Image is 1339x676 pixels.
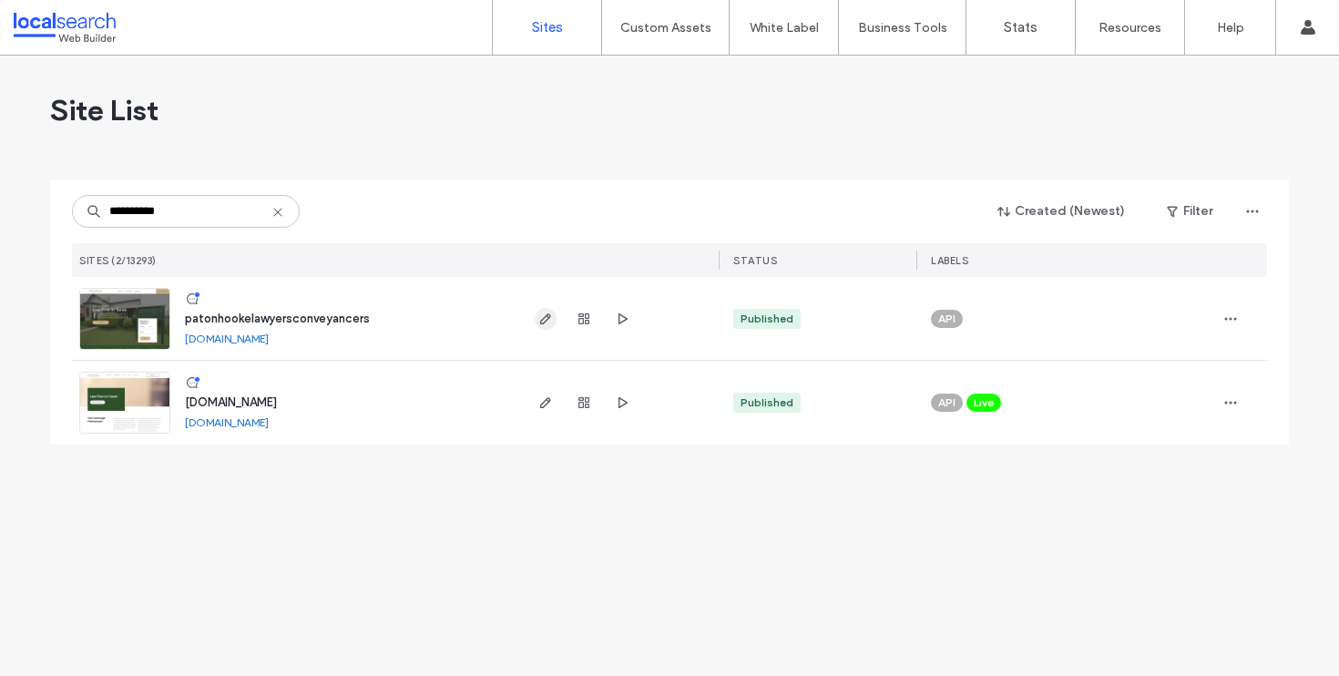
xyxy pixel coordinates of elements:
a: [DOMAIN_NAME] [185,415,269,429]
label: White Label [750,20,819,36]
div: Published [741,394,793,411]
label: Resources [1099,20,1161,36]
span: API [938,311,956,327]
a: [DOMAIN_NAME] [185,332,269,345]
a: [DOMAIN_NAME] [185,395,277,409]
label: Help [1217,20,1244,36]
span: STATUS [733,254,777,267]
span: API [938,394,956,411]
div: Published [741,311,793,327]
span: SITES (2/13293) [79,254,157,267]
button: Filter [1149,197,1231,226]
label: Stats [1004,19,1037,36]
label: Sites [532,19,563,36]
span: Help [42,13,79,29]
label: Business Tools [858,20,947,36]
span: Live [974,394,994,411]
label: Custom Assets [620,20,711,36]
span: Site List [50,92,158,128]
span: LABELS [931,254,968,267]
button: Created (Newest) [982,197,1141,226]
a: patonhookelawyersconveyancers [185,312,370,325]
